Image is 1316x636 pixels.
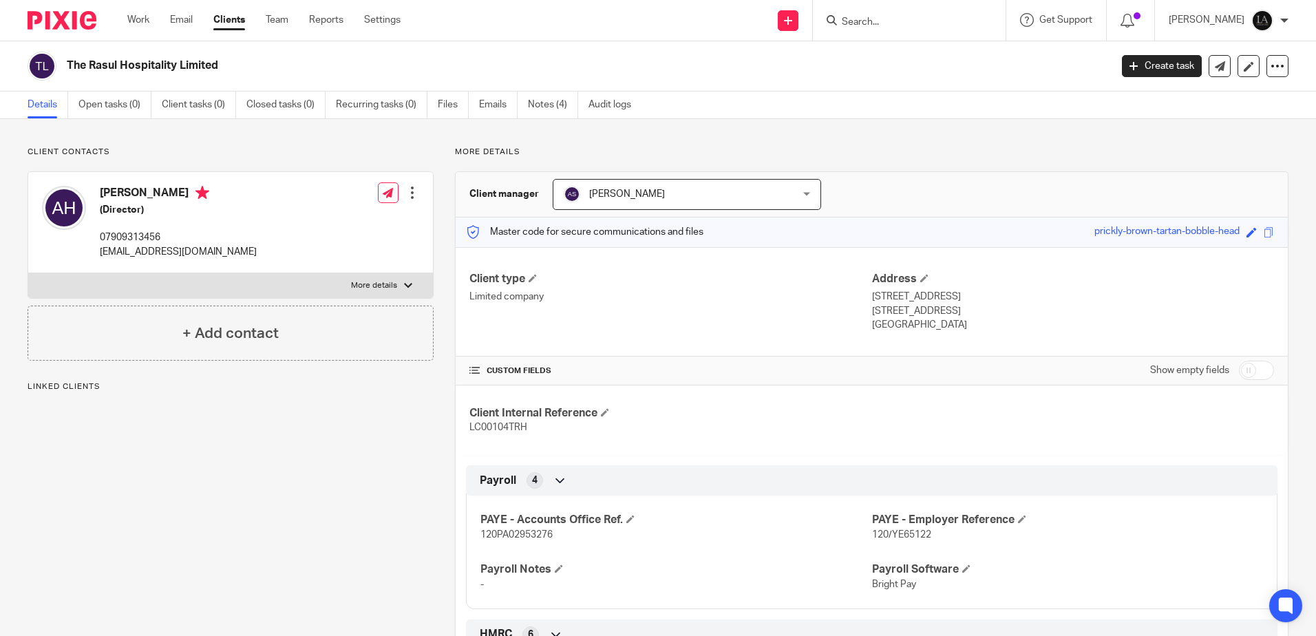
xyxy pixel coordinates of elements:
[351,280,397,291] p: More details
[532,474,538,487] span: 4
[28,381,434,392] p: Linked clients
[872,318,1274,332] p: [GEOGRAPHIC_DATA]
[67,59,894,73] h2: The Rasul Hospitality Limited
[100,203,257,217] h5: (Director)
[528,92,578,118] a: Notes (4)
[872,513,1263,527] h4: PAYE - Employer Reference
[438,92,469,118] a: Files
[872,304,1274,318] p: [STREET_ADDRESS]
[469,272,871,286] h4: Client type
[1251,10,1273,32] img: Lockhart+Amin+-+1024x1024+-+light+on+dark.jpg
[455,147,1288,158] p: More details
[246,92,326,118] a: Closed tasks (0)
[1039,15,1092,25] span: Get Support
[480,530,553,540] span: 120PA02953276
[466,225,703,239] p: Master code for secure communications and files
[480,474,516,488] span: Payroll
[28,147,434,158] p: Client contacts
[469,423,527,432] span: LC00104TRH
[182,323,279,344] h4: + Add contact
[1122,55,1202,77] a: Create task
[1094,224,1240,240] div: prickly-brown-tartan-bobble-head
[564,186,580,202] img: svg%3E
[100,231,257,244] p: 07909313456
[469,187,539,201] h3: Client manager
[589,189,665,199] span: [PERSON_NAME]
[78,92,151,118] a: Open tasks (0)
[872,272,1274,286] h4: Address
[364,13,401,27] a: Settings
[309,13,343,27] a: Reports
[872,562,1263,577] h4: Payroll Software
[100,245,257,259] p: [EMAIL_ADDRESS][DOMAIN_NAME]
[479,92,518,118] a: Emails
[480,562,871,577] h4: Payroll Notes
[872,290,1274,304] p: [STREET_ADDRESS]
[266,13,288,27] a: Team
[480,580,484,589] span: -
[162,92,236,118] a: Client tasks (0)
[28,11,96,30] img: Pixie
[872,530,931,540] span: 120/YE65122
[480,513,871,527] h4: PAYE - Accounts Office Ref.
[1150,363,1229,377] label: Show empty fields
[195,186,209,200] i: Primary
[170,13,193,27] a: Email
[336,92,427,118] a: Recurring tasks (0)
[42,186,86,230] img: svg%3E
[469,365,871,377] h4: CUSTOM FIELDS
[588,92,641,118] a: Audit logs
[1169,13,1244,27] p: [PERSON_NAME]
[28,92,68,118] a: Details
[213,13,245,27] a: Clients
[840,17,964,29] input: Search
[872,580,916,589] span: Bright Pay
[100,186,257,203] h4: [PERSON_NAME]
[469,406,871,421] h4: Client Internal Reference
[127,13,149,27] a: Work
[28,52,56,81] img: svg%3E
[469,290,871,304] p: Limited company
